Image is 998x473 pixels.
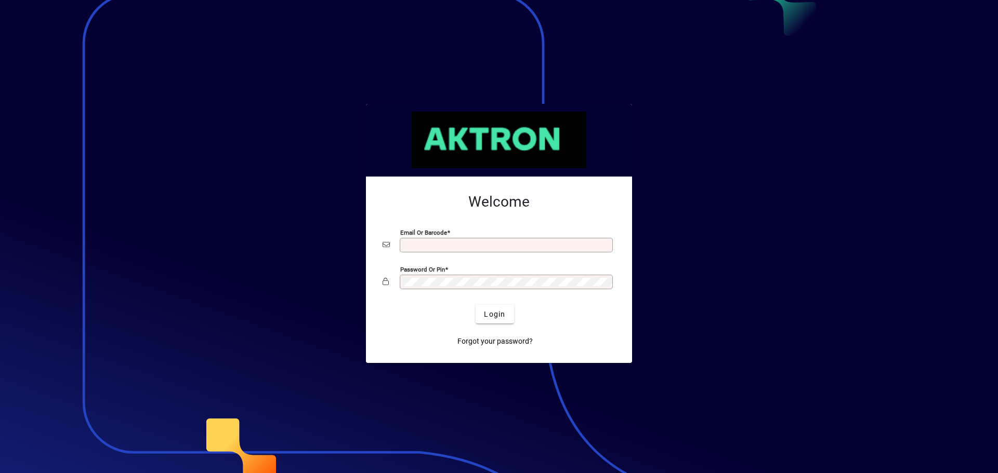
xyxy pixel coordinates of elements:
span: Login [484,309,505,320]
mat-label: Email or Barcode [400,229,447,236]
button: Login [476,305,514,323]
h2: Welcome [383,193,615,211]
a: Forgot your password? [453,332,537,350]
span: Forgot your password? [457,336,533,347]
mat-label: Password or Pin [400,266,445,273]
